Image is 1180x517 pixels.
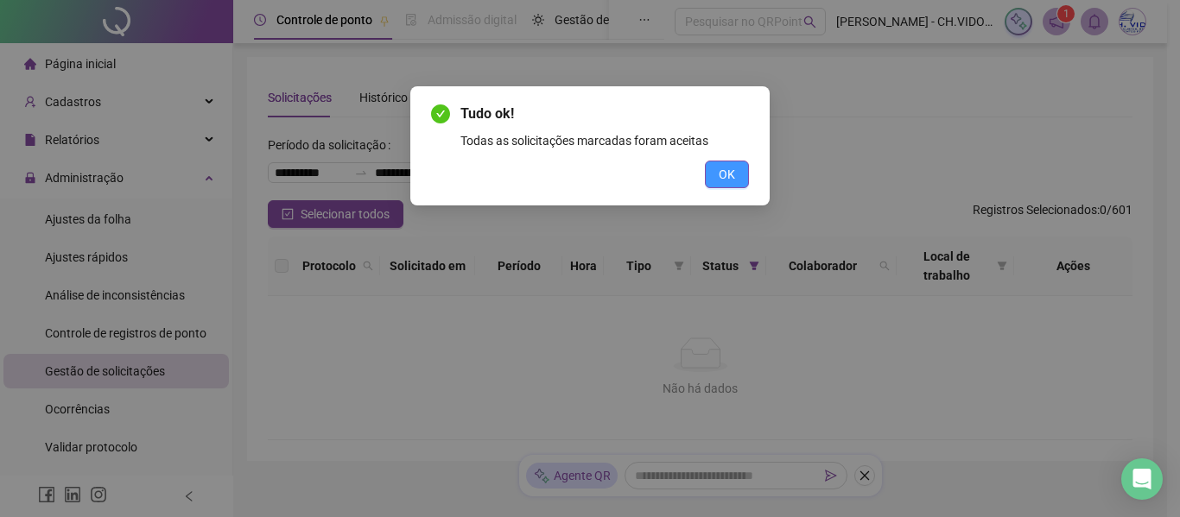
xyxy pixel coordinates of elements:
[1121,458,1163,500] div: Open Intercom Messenger
[431,104,450,123] span: check-circle
[460,104,749,124] span: Tudo ok!
[719,165,735,184] span: OK
[705,161,749,188] button: OK
[460,131,749,150] div: Todas as solicitações marcadas foram aceitas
